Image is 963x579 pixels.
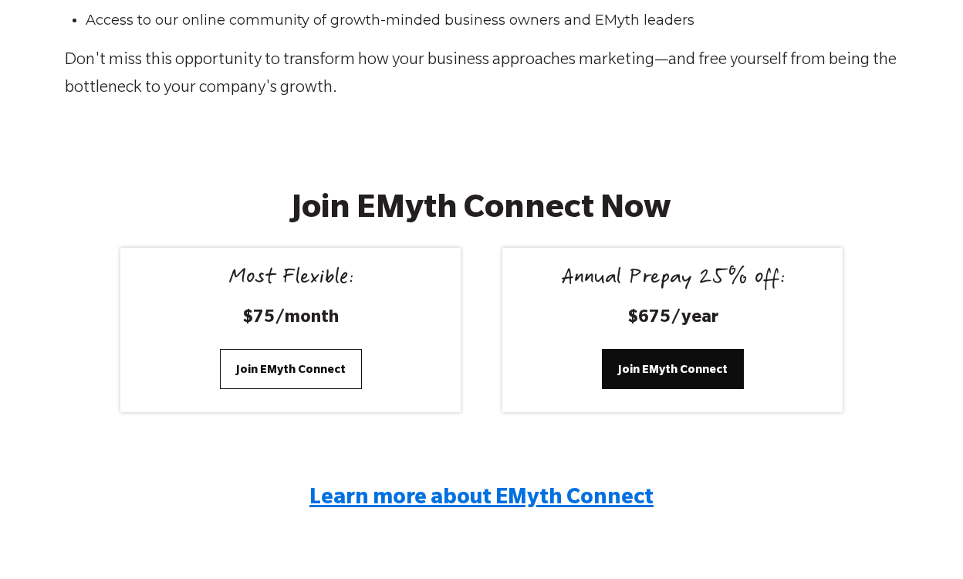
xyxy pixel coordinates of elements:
span: Learn more about EMyth Connect [309,488,654,511]
a: Join EMyth Connect [220,349,362,389]
span: Join EMyth Connect [618,361,728,378]
h3: $75/month [139,307,443,331]
span: Join EMyth Connect [236,361,346,378]
p: Don't miss this opportunity to transform how your business approaches marketing—and free yourself... [65,47,898,103]
span: Access to our online community of growth-minded business owners and EMyth leaders [86,12,694,29]
div: Most Flexible: [139,266,443,293]
a: Learn more about EMyth Connect [309,481,654,510]
h3: $675/year [521,307,825,331]
div: Annual Prepay 25% off: [521,266,825,293]
a: Join EMyth Connect [602,349,744,389]
iframe: Chat Widget [886,505,963,579]
h2: Join EMyth Connect Now [207,193,757,231]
